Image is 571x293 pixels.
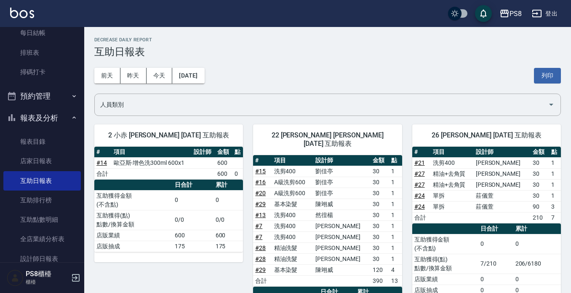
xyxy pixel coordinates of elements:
[412,147,561,223] table: a dense table
[3,249,81,269] a: 設計師日報表
[478,234,513,254] td: 0
[172,68,204,83] button: [DATE]
[414,181,425,188] a: #27
[213,210,243,230] td: 0/0
[412,274,479,285] td: 店販業績
[313,242,371,253] td: [PERSON_NAME]
[253,155,272,166] th: #
[371,199,389,210] td: 30
[3,43,81,62] a: 排班表
[474,168,531,179] td: [PERSON_NAME]
[255,168,266,175] a: #15
[414,159,425,166] a: #21
[94,147,243,180] table: a dense table
[510,8,522,19] div: PS8
[513,234,561,254] td: 0
[272,253,314,264] td: 精油洗髮
[272,155,314,166] th: 項目
[7,269,24,286] img: Person
[313,264,371,275] td: 陳翊威
[272,231,314,242] td: 洗剪400
[431,201,474,212] td: 單拆
[478,274,513,285] td: 0
[255,255,266,262] a: #28
[272,220,314,231] td: 洗剪400
[389,155,402,166] th: 點
[389,253,402,264] td: 1
[173,241,213,252] td: 175
[10,8,34,18] img: Logo
[389,188,402,199] td: 1
[120,68,147,83] button: 昨天
[531,201,549,212] td: 90
[389,199,402,210] td: 1
[3,210,81,229] a: 互助點數明細
[513,254,561,274] td: 206/6180
[173,210,213,230] td: 0/0
[192,147,215,158] th: 設計師
[389,220,402,231] td: 1
[389,177,402,188] td: 1
[549,157,561,168] td: 1
[3,229,81,249] a: 全店業績分析表
[213,241,243,252] td: 175
[173,230,213,241] td: 600
[263,131,392,148] span: 22 [PERSON_NAME] [PERSON_NAME] [DATE] 互助報表
[478,223,513,234] th: 日合計
[371,275,389,286] td: 390
[255,212,266,218] a: #13
[3,151,81,171] a: 店家日報表
[414,170,425,177] a: #27
[3,23,81,43] a: 每日結帳
[94,68,120,83] button: 前天
[549,201,561,212] td: 3
[112,147,192,158] th: 項目
[431,179,474,190] td: 精油+去角質
[272,264,314,275] td: 基本染髮
[371,166,389,177] td: 30
[3,107,81,129] button: 報表及分析
[496,5,525,22] button: PS8
[94,230,173,241] td: 店販業績
[253,275,272,286] td: 合計
[147,68,173,83] button: 今天
[474,190,531,201] td: 莊儀萱
[104,131,233,140] span: 2 小赤 [PERSON_NAME] [DATE] 互助報表
[389,210,402,220] td: 1
[313,231,371,242] td: [PERSON_NAME]
[272,210,314,220] td: 洗剪400
[213,230,243,241] td: 600
[255,201,266,207] a: #29
[3,62,81,82] a: 掃碼打卡
[253,155,402,287] table: a dense table
[255,190,266,196] a: #20
[313,188,371,199] td: 劉佳亭
[94,37,561,43] h2: Decrease Daily Report
[531,190,549,201] td: 30
[389,166,402,177] td: 1
[215,157,232,168] td: 600
[389,275,402,286] td: 13
[478,254,513,274] td: 7/210
[3,171,81,191] a: 互助日報表
[549,190,561,201] td: 1
[371,210,389,220] td: 30
[531,212,549,223] td: 210
[389,231,402,242] td: 1
[371,231,389,242] td: 30
[94,210,173,230] td: 互助獲得(點) 點數/換算金額
[272,177,314,188] td: A級洗剪600
[475,5,492,22] button: save
[213,180,243,191] th: 累計
[412,234,479,254] td: 互助獲得金額 (不含點)
[3,132,81,151] a: 報表目錄
[313,210,371,220] td: 然徨楊
[371,264,389,275] td: 120
[313,155,371,166] th: 設計師
[513,223,561,234] th: 累計
[26,278,69,286] p: 櫃檯
[371,177,389,188] td: 30
[313,253,371,264] td: [PERSON_NAME]
[534,68,561,83] button: 列印
[422,131,551,140] span: 26 [PERSON_NAME] [DATE] 互助報表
